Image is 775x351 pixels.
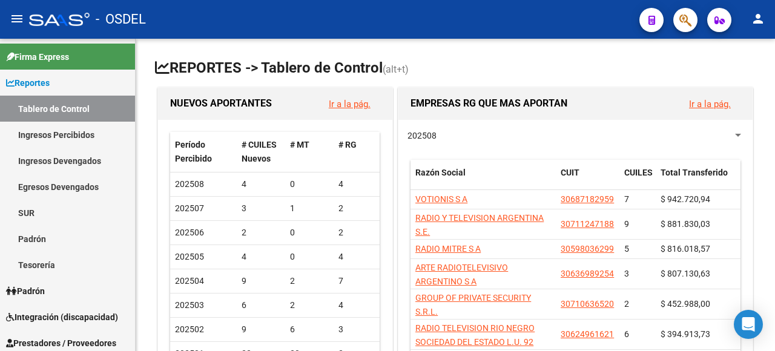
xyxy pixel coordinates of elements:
div: 4 [242,250,280,264]
span: 6 [624,329,629,339]
span: 30624961621 [561,329,614,339]
span: Total Transferido [661,168,728,177]
span: 9 [624,219,629,229]
span: 30636989254 [561,269,614,278]
span: ARTE RADIOTELEVISIVO ARGENTINO S A [415,263,508,286]
a: Ir a la pág. [329,99,371,110]
span: RADIO Y TELEVISION ARGENTINA S.E. [415,213,544,237]
div: 4 [338,250,377,264]
datatable-header-cell: Total Transferido [656,160,740,200]
div: 2 [290,274,329,288]
span: - OSDEL [96,6,146,33]
datatable-header-cell: Período Percibido [170,132,237,172]
div: 2 [338,226,377,240]
span: 7 [624,194,629,204]
div: 7 [338,274,377,288]
mat-icon: menu [10,11,24,26]
span: $ 881.830,03 [661,219,710,229]
span: Padrón [6,284,45,298]
span: GROUP OF PRIVATE SECURITY S.R.L. [415,293,531,317]
div: 9 [242,323,280,336]
span: # RG [338,140,357,149]
span: 202506 [175,228,204,237]
div: 2 [338,202,377,215]
datatable-header-cell: CUIT [556,160,619,200]
span: # MT [290,140,309,149]
span: Prestadores / Proveedores [6,336,116,350]
span: 30711247188 [561,219,614,229]
datatable-header-cell: # RG [334,132,382,172]
div: 0 [290,226,329,240]
div: 6 [290,323,329,336]
span: # CUILES Nuevos [242,140,277,163]
div: 3 [338,323,377,336]
div: 2 [290,298,329,312]
span: 202502 [175,324,204,334]
button: Ir a la pág. [679,93,740,115]
div: Open Intercom Messenger [734,310,763,339]
span: 30687182959 [561,194,614,204]
span: EMPRESAS RG QUE MAS APORTAN [411,97,567,109]
span: Reportes [6,76,50,90]
div: 2 [242,226,280,240]
a: Ir a la pág. [689,99,731,110]
span: RADIO MITRE S A [415,244,481,254]
span: $ 807.130,63 [661,269,710,278]
div: 3 [242,202,280,215]
button: Ir a la pág. [319,93,380,115]
datatable-header-cell: # CUILES Nuevos [237,132,285,172]
span: CUILES [624,168,653,177]
span: 202508 [175,179,204,189]
datatable-header-cell: Razón Social [411,160,556,200]
div: 0 [290,250,329,264]
span: NUEVOS APORTANTES [170,97,272,109]
span: CUIT [561,168,579,177]
div: 0 [290,177,329,191]
span: $ 452.988,00 [661,299,710,309]
span: Firma Express [6,50,69,64]
span: 202504 [175,276,204,286]
span: 2 [624,299,629,309]
div: 9 [242,274,280,288]
span: 3 [624,269,629,278]
span: $ 942.720,94 [661,194,710,204]
span: 202508 [407,131,437,140]
datatable-header-cell: # MT [285,132,334,172]
span: VOTIONIS S A [415,194,467,204]
mat-icon: person [751,11,765,26]
h1: REPORTES -> Tablero de Control [155,58,756,79]
datatable-header-cell: CUILES [619,160,656,200]
span: 202505 [175,252,204,261]
span: 30598036299 [561,244,614,254]
div: 4 [338,177,377,191]
div: 1 [290,202,329,215]
div: 4 [242,177,280,191]
div: 6 [242,298,280,312]
div: 4 [338,298,377,312]
span: Razón Social [415,168,466,177]
span: 5 [624,244,629,254]
span: 30710636520 [561,299,614,309]
span: $ 816.018,57 [661,244,710,254]
span: Integración (discapacidad) [6,310,118,324]
span: 202503 [175,300,204,310]
span: (alt+t) [383,64,409,75]
span: $ 394.913,73 [661,329,710,339]
span: 202507 [175,203,204,213]
span: Período Percibido [175,140,212,163]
